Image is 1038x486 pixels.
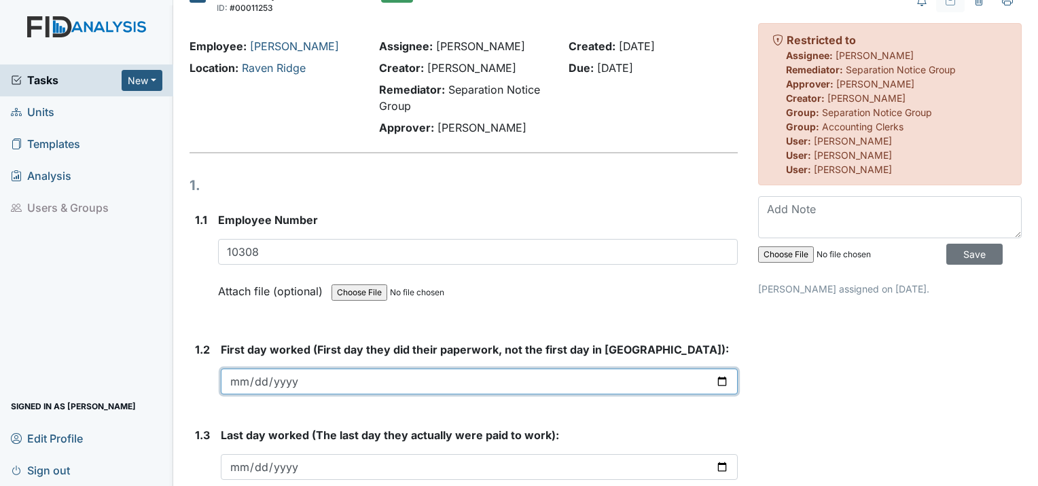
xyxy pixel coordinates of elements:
span: Separation Notice Group [379,83,540,113]
strong: User: [786,149,811,161]
strong: Remediator: [786,64,843,75]
strong: User: [786,164,811,175]
strong: Approver: [786,78,834,90]
span: [PERSON_NAME] [437,121,526,134]
strong: Group: [786,107,819,118]
span: Units [11,102,54,123]
a: Raven Ridge [242,61,306,75]
span: [PERSON_NAME] [836,50,914,61]
label: 1.1 [195,212,207,228]
span: Separation Notice Group [846,64,956,75]
h1: 1. [190,175,738,195]
label: Attach file (optional) [218,276,328,299]
strong: Location: [190,61,238,75]
a: Tasks [11,72,122,88]
strong: Created: [569,39,615,53]
a: [PERSON_NAME] [250,39,339,53]
span: [DATE] [619,39,655,53]
span: ID: [217,3,228,13]
strong: Group: [786,121,819,132]
strong: Restricted to [787,33,856,47]
strong: Creator: [379,61,424,75]
span: Edit Profile [11,428,83,449]
span: Last day worked (The last day they actually were paid to work): [221,428,559,442]
span: [PERSON_NAME] [836,78,914,90]
strong: Approver: [379,121,434,134]
span: [PERSON_NAME] [427,61,516,75]
span: Sign out [11,460,70,481]
strong: Employee: [190,39,247,53]
span: [PERSON_NAME] [814,135,892,147]
span: [PERSON_NAME] [827,92,906,104]
strong: Assignee: [786,50,833,61]
button: New [122,70,162,91]
span: First day worked (First day they did their paperwork, not the first day in [GEOGRAPHIC_DATA]): [221,343,729,356]
span: [PERSON_NAME] [814,164,892,175]
span: Templates [11,134,80,155]
span: [PERSON_NAME] [814,149,892,161]
span: [DATE] [597,61,633,75]
span: Analysis [11,166,71,187]
input: Save [946,244,1003,265]
p: [PERSON_NAME] assigned on [DATE]. [758,282,1022,296]
label: 1.2 [195,341,210,358]
span: Employee Number [218,213,318,227]
strong: User: [786,135,811,147]
strong: Remediator: [379,83,445,96]
span: [PERSON_NAME] [436,39,525,53]
strong: Due: [569,61,594,75]
span: Signed in as [PERSON_NAME] [11,396,136,417]
strong: Creator: [786,92,825,104]
span: Separation Notice Group [822,107,932,118]
span: #00011253 [230,3,273,13]
strong: Assignee: [379,39,433,53]
span: Accounting Clerks [822,121,903,132]
label: 1.3 [195,427,210,443]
